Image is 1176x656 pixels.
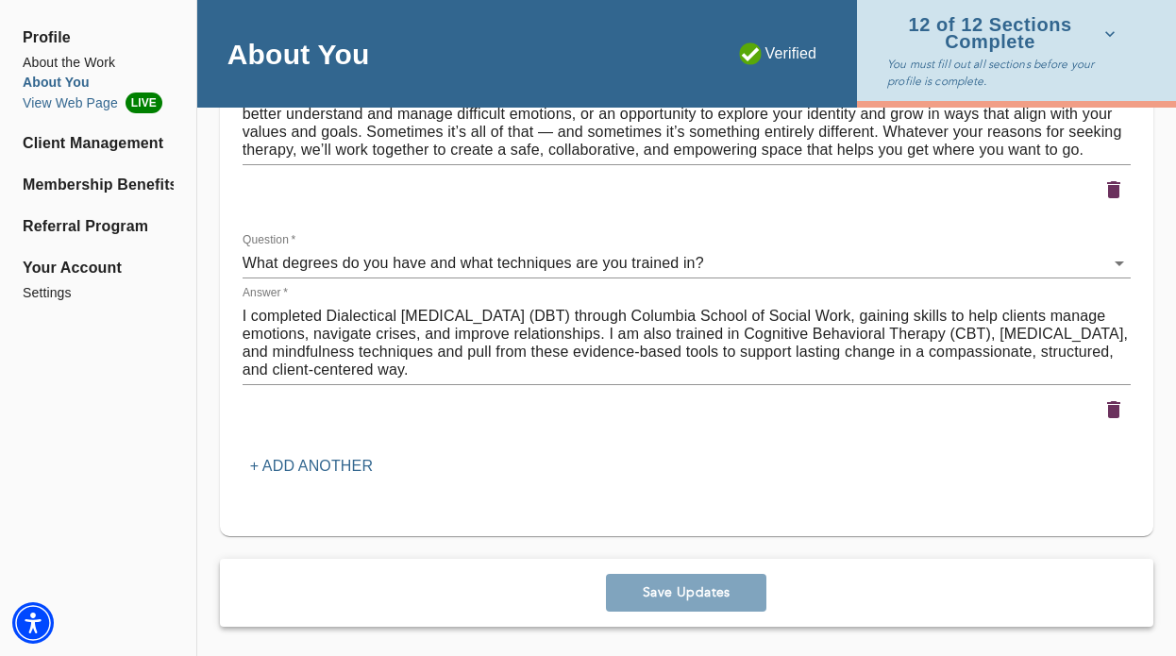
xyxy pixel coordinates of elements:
[243,234,295,245] label: Question
[23,93,174,113] a: View Web PageLIVE
[243,87,1131,159] textarea: To me, therapy is whatever you need it to be. It can be a space for support and guidance through ...
[23,93,174,113] li: View Web Page
[126,93,162,113] span: LIVE
[887,11,1123,56] button: 12 of 12 Sections Complete
[23,174,174,196] a: Membership Benefits
[23,215,174,238] a: Referral Program
[23,26,174,49] span: Profile
[23,53,174,73] a: About the Work
[739,42,817,65] p: Verified
[23,283,174,303] a: Settings
[227,37,370,72] h4: About You
[243,248,1131,278] div: From your perspective, what is therapy?
[887,56,1123,90] p: You must fill out all sections before your profile is complete.
[23,132,174,155] a: Client Management
[23,257,174,279] span: Your Account
[243,287,288,298] label: Answer
[12,602,54,644] div: Accessibility Menu
[887,17,1116,50] span: 12 of 12 Sections Complete
[250,455,373,478] p: + Add another
[243,449,380,483] button: + Add another
[23,73,174,93] a: About You
[243,307,1131,378] textarea: I completed Dialectical [MEDICAL_DATA] (DBT) through Columbia School of Social Work, gaining skil...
